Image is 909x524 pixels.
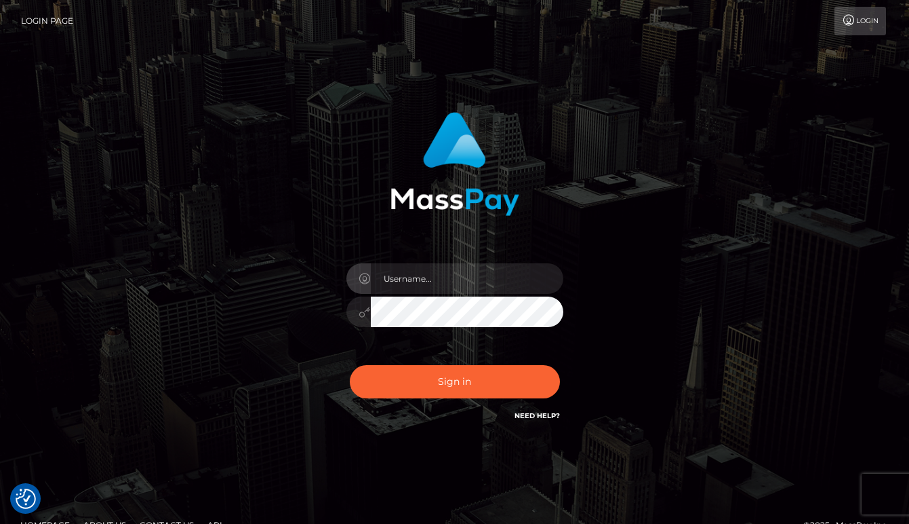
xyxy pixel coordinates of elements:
img: Revisit consent button [16,489,36,509]
a: Login [834,7,886,35]
button: Sign in [350,365,560,398]
img: MassPay Login [390,112,519,216]
input: Username... [371,263,563,294]
a: Login Page [21,7,73,35]
a: Need Help? [514,411,560,420]
button: Consent Preferences [16,489,36,509]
